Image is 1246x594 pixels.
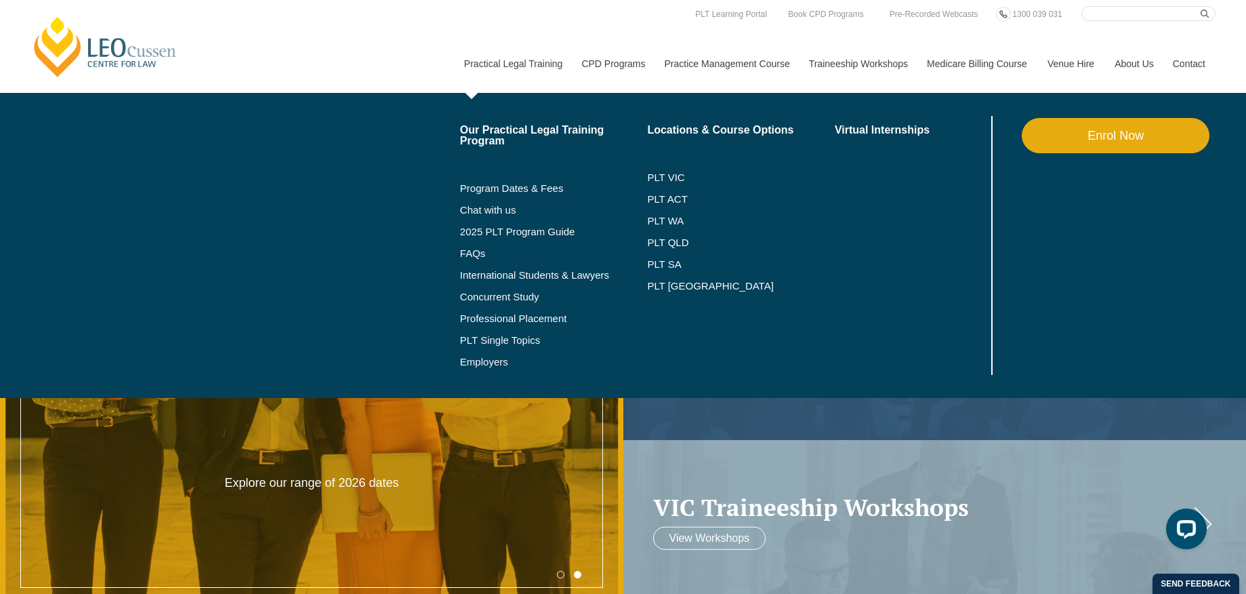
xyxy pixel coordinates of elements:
[647,125,835,136] a: Locations & Course Options
[460,205,648,216] a: Chat with us
[692,7,770,22] a: PLT Learning Portal
[574,571,581,578] button: 2
[647,194,835,205] a: PLT ACT
[460,125,648,146] a: Our Practical Legal Training Program
[785,7,867,22] a: Book CPD Programs
[1037,35,1104,93] a: Venue Hire
[653,494,1190,521] a: VIC Traineeship Workshops
[460,183,648,194] a: Program Dates & Fees
[30,15,180,79] a: [PERSON_NAME] Centre for Law
[460,270,648,281] a: International Students & Lawyers
[1009,7,1065,22] a: 1300 039 031
[571,35,654,93] a: CPD Programs
[886,7,982,22] a: Pre-Recorded Webcasts
[647,259,835,270] a: PLT SA
[187,475,436,491] p: Explore our range of 2026 dates
[460,226,614,237] a: 2025 PLT Program Guide
[454,35,572,93] a: Practical Legal Training
[1163,35,1216,93] a: Contact
[460,335,648,346] a: PLT Single Topics
[647,216,801,226] a: PLT WA
[460,248,648,259] a: FAQs
[460,292,648,302] a: Concurrent Study
[557,571,564,578] button: 1
[1012,9,1062,19] span: 1300 039 031
[647,281,835,292] a: PLT [GEOGRAPHIC_DATA]
[647,172,835,183] a: PLT VIC
[655,35,799,93] a: Practice Management Course
[460,357,648,368] a: Employers
[799,35,917,93] a: Traineeship Workshops
[647,237,835,248] a: PLT QLD
[460,313,648,324] a: Professional Placement
[653,527,766,550] a: View Workshops
[835,125,989,136] a: Virtual Internships
[917,35,1037,93] a: Medicare Billing Course
[1155,503,1212,560] iframe: LiveChat chat widget
[1104,35,1163,93] a: About Us
[1022,118,1209,153] a: Enrol Now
